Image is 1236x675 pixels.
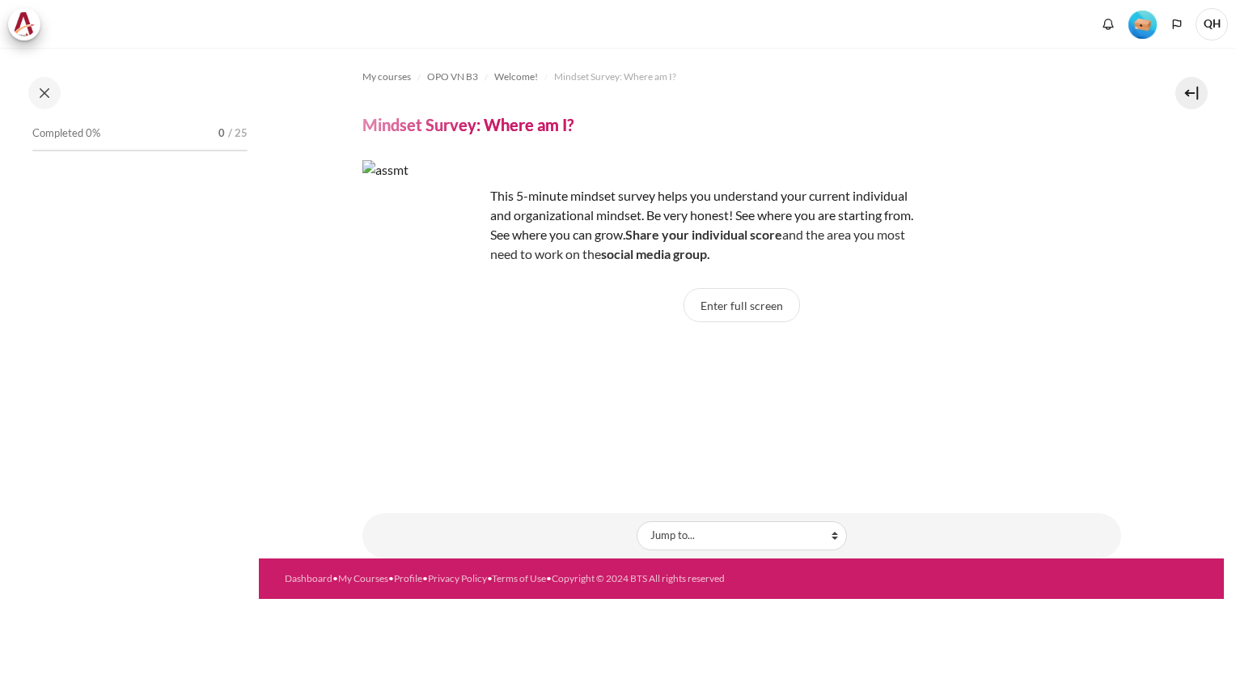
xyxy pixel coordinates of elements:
[1196,8,1228,40] span: QH
[13,12,36,36] img: Architeck
[1196,8,1228,40] a: User menu
[362,64,1121,90] nav: Navigation bar
[620,338,863,460] iframe: Mindset Survey: Where am I?
[1128,11,1157,39] img: Level #1
[32,125,100,142] span: Completed 0%
[554,70,676,84] span: Mindset Survey: Where am I?
[601,246,710,261] strong: social media group.
[228,125,248,142] span: / 25
[285,572,332,584] a: Dashboard
[394,572,422,584] a: Profile
[362,160,484,282] img: assmt
[494,70,538,84] span: Welcome!
[494,67,538,87] a: Welcome!
[427,70,478,84] span: OPO VN B3
[362,114,574,135] h4: Mindset Survey: Where am I?
[427,67,478,87] a: OPO VN B3
[218,125,225,142] span: 0
[554,67,676,87] a: Mindset Survey: Where am I?
[362,186,929,264] p: This 5-minute mindset survey helps you understand your current individual and organizational mind...
[428,572,487,584] a: Privacy Policy
[8,8,49,40] a: Architeck Architeck
[492,572,546,584] a: Terms of Use
[362,70,411,84] span: My courses
[552,572,725,584] a: Copyright © 2024 BTS All rights reserved
[1165,12,1189,36] button: Languages
[1122,9,1163,39] a: Level #1
[684,288,800,322] button: Enter full screen
[625,227,782,242] strong: Share your individual score
[1096,12,1120,36] div: Show notification window with no new notifications
[490,227,905,261] span: and the area you most need to work o
[573,246,710,261] span: n the
[338,572,388,584] a: My Courses
[285,571,785,586] div: • • • • •
[362,67,411,87] a: My courses
[1128,9,1157,39] div: Level #1
[259,48,1224,558] section: Content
